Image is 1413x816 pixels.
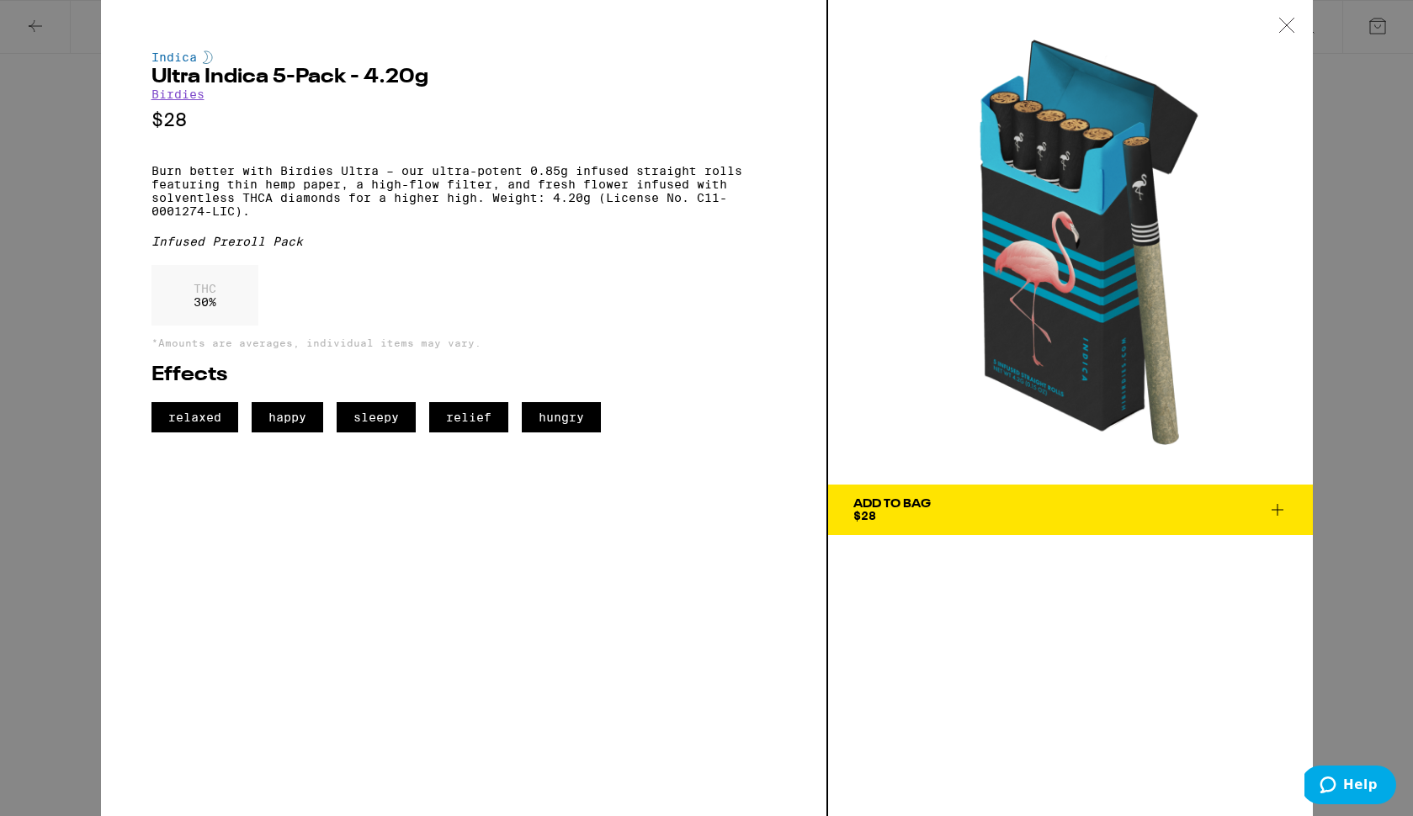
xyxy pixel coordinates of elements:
[151,87,205,101] a: Birdies
[1304,766,1396,808] iframe: Opens a widget where you can find more information
[828,485,1313,535] button: Add To Bag$28
[252,402,323,432] span: happy
[151,235,776,248] div: Infused Preroll Pack
[151,109,776,130] p: $28
[853,509,876,522] span: $28
[429,402,508,432] span: relief
[151,50,776,64] div: Indica
[151,67,776,87] h2: Ultra Indica 5-Pack - 4.20g
[853,498,931,510] div: Add To Bag
[151,265,258,326] div: 30 %
[203,50,213,64] img: indicaColor.svg
[194,282,216,295] p: THC
[337,402,416,432] span: sleepy
[151,365,776,385] h2: Effects
[151,402,238,432] span: relaxed
[151,164,776,218] p: Burn better with Birdies Ultra – our ultra-potent 0.85g infused straight rolls featuring thin hem...
[151,337,776,348] p: *Amounts are averages, individual items may vary.
[522,402,601,432] span: hungry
